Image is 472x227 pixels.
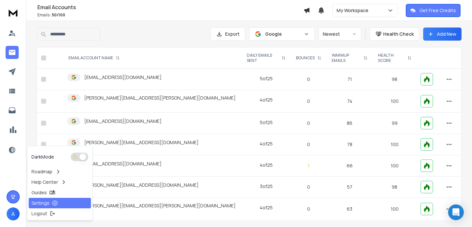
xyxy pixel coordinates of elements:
[247,53,279,63] p: DAILY EMAILS SENT
[326,134,373,155] td: 78
[373,155,417,177] td: 100
[295,162,323,169] p: 1
[31,210,47,217] p: Logout
[84,95,236,101] p: [PERSON_NAME][EMAIL_ADDRESS][PERSON_NAME][DOMAIN_NAME]
[29,177,91,187] a: Help Center
[378,53,405,63] p: HEALTH SCORE
[31,179,58,185] p: Help Center
[326,155,373,177] td: 66
[260,162,273,168] div: 4 of 25
[326,90,373,113] td: 74
[31,154,54,160] p: Dark Mode
[260,141,273,147] div: 4 of 25
[373,90,417,113] td: 100
[373,198,417,220] td: 100
[326,198,373,220] td: 63
[295,76,323,83] p: 0
[7,7,20,19] img: logo
[69,55,120,61] div: EMAIL ACCOUNT NAME
[84,202,236,209] p: [PERSON_NAME][EMAIL_ADDRESS][PERSON_NAME][DOMAIN_NAME]
[37,12,304,18] p: Emails :
[260,119,273,126] div: 5 of 25
[29,166,91,177] a: Roadmap
[84,161,162,167] p: [EMAIL_ADDRESS][DOMAIN_NAME]
[373,134,417,155] td: 100
[295,184,323,190] p: 0
[326,177,373,198] td: 57
[373,177,417,198] td: 98
[423,28,462,41] button: Add New
[52,12,65,18] span: 50 / 100
[84,74,162,81] p: [EMAIL_ADDRESS][DOMAIN_NAME]
[260,97,273,103] div: 4 of 25
[260,204,273,211] div: 4 of 25
[295,120,323,126] p: 0
[260,183,273,190] div: 3 of 25
[31,168,52,175] p: Roadmap
[370,28,419,41] button: Health Check
[29,187,91,198] a: Guides
[260,75,273,82] div: 5 of 25
[84,139,199,146] p: [PERSON_NAME][EMAIL_ADDRESS][DOMAIN_NAME]
[337,7,371,14] p: My Workspace
[295,141,323,148] p: 0
[420,7,456,14] p: Get Free Credits
[332,53,361,63] p: WARMUP EMAILS
[210,28,245,41] button: Export
[31,189,47,196] p: Guides
[326,69,373,90] td: 71
[265,31,301,37] p: Google
[296,55,315,61] p: BOUNCES
[7,207,20,220] button: A
[84,118,162,124] p: [EMAIL_ADDRESS][DOMAIN_NAME]
[295,98,323,104] p: 0
[84,182,199,188] p: [PERSON_NAME][EMAIL_ADDRESS][DOMAIN_NAME]
[31,200,49,206] p: Settings
[295,206,323,212] p: 0
[448,204,464,220] div: Open Intercom Messenger
[373,113,417,134] td: 99
[383,31,414,37] p: Health Check
[326,113,373,134] td: 86
[406,4,461,17] button: Get Free Credits
[373,69,417,90] td: 98
[29,198,91,208] a: Settings
[37,3,304,11] h1: Email Accounts
[319,28,361,41] button: Newest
